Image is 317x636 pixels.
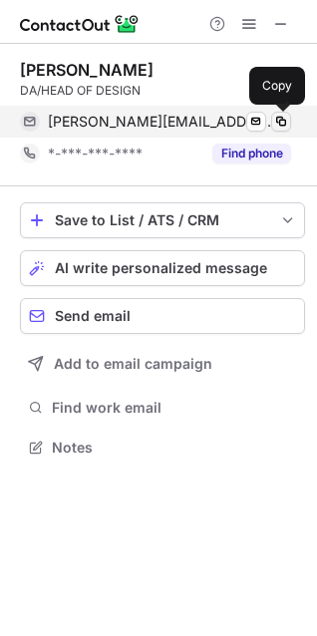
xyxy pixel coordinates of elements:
button: Send email [20,298,305,334]
button: Add to email campaign [20,346,305,382]
span: [PERSON_NAME][EMAIL_ADDRESS][PERSON_NAME][DOMAIN_NAME] [48,113,276,131]
button: AI write personalized message [20,250,305,286]
button: save-profile-one-click [20,202,305,238]
button: Reveal Button [212,144,291,163]
div: DA/HEAD OF DESIGN [20,82,305,100]
span: Notes [52,439,297,457]
img: ContactOut v5.3.10 [20,12,140,36]
button: Find work email [20,394,305,422]
div: [PERSON_NAME] [20,60,154,80]
span: Send email [55,308,131,324]
div: Save to List / ATS / CRM [55,212,270,228]
span: AI write personalized message [55,260,267,276]
button: Notes [20,434,305,462]
span: Find work email [52,399,297,417]
span: Add to email campaign [54,356,212,372]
